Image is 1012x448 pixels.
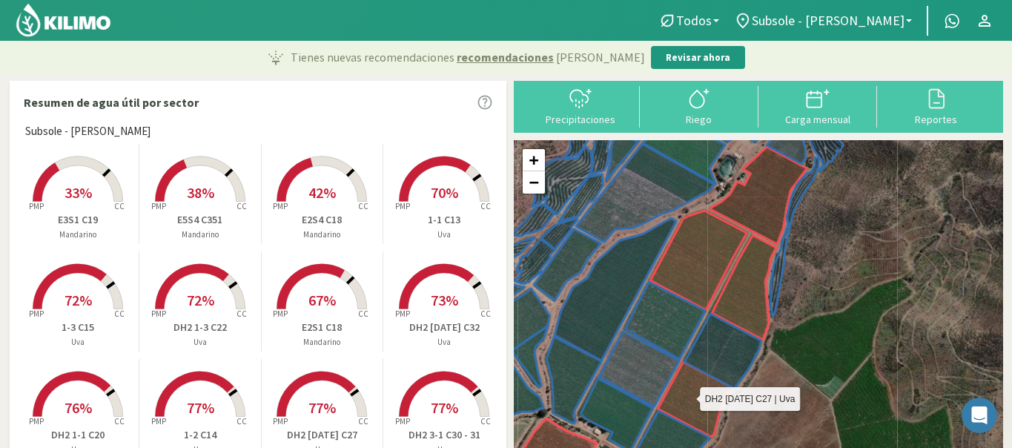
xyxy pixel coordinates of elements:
[644,114,754,125] div: Riego
[29,309,44,319] tspan: PMP
[237,416,247,426] tspan: CC
[523,149,545,171] a: Zoom in
[521,86,640,125] button: Precipitaciones
[395,309,410,319] tspan: PMP
[262,320,383,335] p: E2S1 C18
[308,398,336,417] span: 77%
[291,48,645,66] p: Tienes nuevas recomendaciones
[431,398,458,417] span: 77%
[151,201,166,211] tspan: PMP
[877,86,996,125] button: Reportes
[383,427,506,443] p: DH2 3-1 C30 - 31
[29,201,44,211] tspan: PMP
[640,86,758,125] button: Riego
[139,336,261,349] p: Uva
[237,201,247,211] tspan: CC
[359,416,369,426] tspan: CC
[383,228,506,241] p: Uva
[308,291,336,309] span: 67%
[556,48,645,66] span: [PERSON_NAME]
[383,336,506,349] p: Uva
[481,309,492,319] tspan: CC
[139,427,261,443] p: 1-2 C14
[666,50,730,65] p: Revisar ahora
[65,291,92,309] span: 72%
[115,309,125,319] tspan: CC
[758,86,877,125] button: Carga mensual
[383,320,506,335] p: DH2 [DATE] C32
[273,416,288,426] tspan: PMP
[262,228,383,241] p: Mandarino
[262,336,383,349] p: Mandarino
[481,416,492,426] tspan: CC
[882,114,991,125] div: Reportes
[18,228,139,241] p: Mandarino
[359,309,369,319] tspan: CC
[151,416,166,426] tspan: PMP
[962,398,997,433] iframe: Intercom live chat
[395,201,410,211] tspan: PMP
[262,212,383,228] p: E2S4 C18
[752,13,904,28] span: Subsole - [PERSON_NAME]
[651,46,745,70] button: Revisar ahora
[273,309,288,319] tspan: PMP
[18,427,139,443] p: DH2 1-1 C20
[523,171,545,194] a: Zoom out
[308,183,336,202] span: 42%
[262,427,383,443] p: DH2 [DATE] C27
[187,291,214,309] span: 72%
[18,320,139,335] p: 1-3 C15
[24,93,199,111] p: Resumen de agua útil por sector
[457,48,554,66] span: recomendaciones
[187,183,214,202] span: 38%
[676,13,712,28] span: Todos
[151,309,166,319] tspan: PMP
[431,183,458,202] span: 70%
[29,416,44,426] tspan: PMP
[273,201,288,211] tspan: PMP
[139,320,261,335] p: DH2 1-3 C22
[139,228,261,241] p: Mandarino
[25,123,151,140] span: Subsole - [PERSON_NAME]
[526,114,635,125] div: Precipitaciones
[18,212,139,228] p: E3S1 C19
[139,212,261,228] p: E5S4 C351
[187,398,214,417] span: 77%
[237,309,247,319] tspan: CC
[65,183,92,202] span: 33%
[65,398,92,417] span: 76%
[359,201,369,211] tspan: CC
[383,212,506,228] p: 1-1 C13
[395,416,410,426] tspan: PMP
[431,291,458,309] span: 73%
[763,114,873,125] div: Carga mensual
[115,201,125,211] tspan: CC
[481,201,492,211] tspan: CC
[115,416,125,426] tspan: CC
[18,336,139,349] p: Uva
[15,2,112,38] img: Kilimo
